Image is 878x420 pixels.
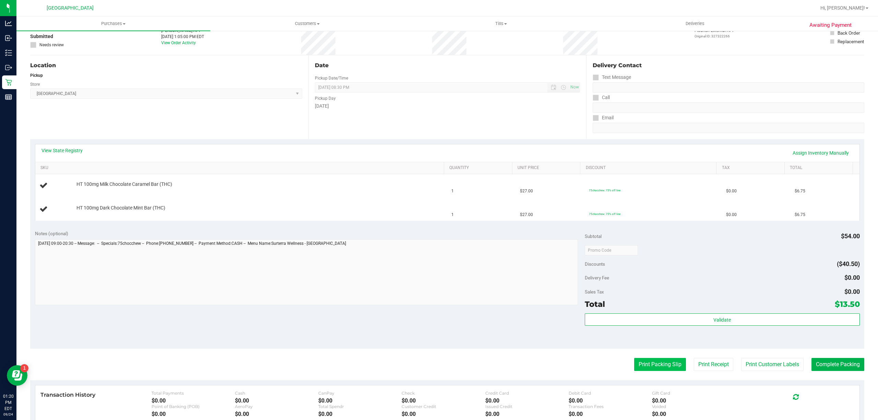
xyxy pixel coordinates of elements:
[809,21,852,29] span: Awaiting Payment
[593,93,610,103] label: Call
[35,231,68,236] span: Notes (optional)
[652,411,735,417] div: $0.00
[790,165,850,171] a: Total
[841,232,860,240] span: $54.00
[811,358,864,371] button: Complete Packing
[520,188,533,194] span: $27.00
[76,181,172,188] span: HT 100mg Milk Chocolate Caramel Bar (THC)
[451,188,454,194] span: 1
[235,397,318,404] div: $0.00
[47,5,94,11] span: [GEOGRAPHIC_DATA]
[30,81,40,87] label: Store
[788,147,853,159] a: Assign Inventory Manually
[838,29,860,36] div: Back Order
[402,411,485,417] div: $0.00
[210,16,404,31] a: Customers
[713,317,731,323] span: Validate
[211,21,404,27] span: Customers
[30,33,53,40] span: Submitted
[30,61,302,70] div: Location
[5,64,12,71] inline-svg: Outbound
[593,82,864,93] input: Format: (999) 999-9999
[844,288,860,295] span: $0.00
[585,275,609,280] span: Delivery Fee
[838,38,864,45] div: Replacement
[652,397,735,404] div: $0.00
[402,391,485,396] div: Check
[844,274,860,281] span: $0.00
[30,73,43,78] strong: Pickup
[722,165,782,171] a: Tax
[315,75,348,81] label: Pickup Date/Time
[5,49,12,56] inline-svg: Inventory
[520,212,533,218] span: $27.00
[402,404,485,409] div: Customer Credit
[16,21,210,27] span: Purchases
[3,393,13,412] p: 01:20 PM EDT
[404,21,597,27] span: Tills
[795,212,805,218] span: $6.75
[741,358,804,371] button: Print Customer Labels
[593,61,864,70] div: Delivery Contact
[402,397,485,404] div: $0.00
[585,258,605,270] span: Discounts
[585,245,638,255] input: Promo Code
[695,27,733,39] div: Flourish External API
[485,411,569,417] div: $0.00
[586,165,714,171] a: Discount
[161,40,196,45] a: View Order Activity
[5,35,12,41] inline-svg: Inbound
[485,391,569,396] div: Credit Card
[820,5,865,11] span: Hi, [PERSON_NAME]!
[315,95,336,101] label: Pickup Day
[485,397,569,404] div: $0.00
[235,411,318,417] div: $0.00
[585,313,860,326] button: Validate
[837,260,860,267] span: ($40.50)
[835,299,860,309] span: $13.50
[694,358,733,371] button: Print Receipt
[318,391,402,396] div: CanPay
[40,165,441,171] a: SKU
[569,411,652,417] div: $0.00
[634,358,686,371] button: Print Packing Slip
[5,94,12,100] inline-svg: Reports
[652,404,735,409] div: Voided
[485,404,569,409] div: Issued Credit
[315,61,580,70] div: Date
[5,79,12,86] inline-svg: Retail
[235,391,318,396] div: Cash
[76,205,165,211] span: HT 100mg Dark Chocolate Mint Bar (THC)
[20,364,28,372] iframe: Resource center unread badge
[585,289,604,295] span: Sales Tax
[7,365,27,386] iframe: Resource center
[318,397,402,404] div: $0.00
[585,233,602,239] span: Subtotal
[518,165,578,171] a: Unit Price
[152,391,235,396] div: Total Payments
[652,391,735,396] div: Gift Card
[16,16,210,31] a: Purchases
[5,20,12,27] inline-svg: Analytics
[152,404,235,409] div: Point of Banking (POB)
[318,411,402,417] div: $0.00
[3,412,13,417] p: 09/24
[569,391,652,396] div: Debit Card
[598,16,792,31] a: Deliveries
[152,411,235,417] div: $0.00
[676,21,714,27] span: Deliveries
[589,189,620,192] span: 75chocchew: 75% off line
[593,72,631,82] label: Text Message
[449,165,509,171] a: Quantity
[589,212,620,216] span: 75chocchew: 75% off line
[593,103,864,113] input: Format: (999) 999-9999
[695,34,733,39] p: Original ID: 327322266
[795,188,805,194] span: $6.75
[569,397,652,404] div: $0.00
[318,404,402,409] div: Total Spendr
[726,212,737,218] span: $0.00
[235,404,318,409] div: AeroPay
[39,42,64,48] span: Needs review
[315,103,580,110] div: [DATE]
